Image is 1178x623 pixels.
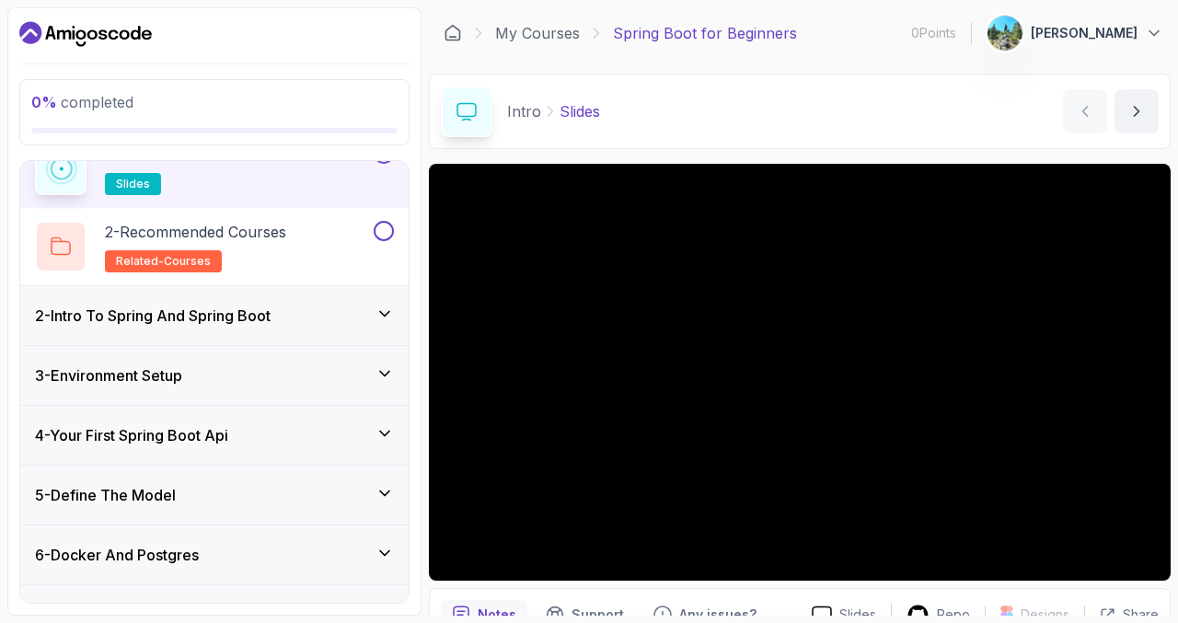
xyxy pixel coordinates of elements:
h3: 2 - Intro To Spring And Spring Boot [35,305,271,327]
p: [PERSON_NAME] [1031,24,1138,42]
button: 3-Environment Setup [20,346,409,405]
h3: 3 - Environment Setup [35,364,182,386]
img: user profile image [987,16,1022,51]
h3: 4 - Your First Spring Boot Api [35,424,228,446]
button: user profile image[PERSON_NAME] [987,15,1163,52]
p: 0 Points [911,24,956,42]
button: 2-Recommended Coursesrelated-courses [35,221,394,272]
button: 1-Slidesslides [35,144,394,195]
button: 5-Define The Model [20,466,409,525]
span: completed [31,93,133,111]
a: Dashboard [19,19,152,49]
p: 2 - Recommended Courses [105,221,286,243]
a: Dashboard [444,24,462,42]
a: My Courses [495,22,580,44]
button: 2-Intro To Spring And Spring Boot [20,286,409,345]
span: 0 % [31,93,57,111]
h3: 5 - Define The Model [35,484,176,506]
button: previous content [1063,89,1107,133]
button: 6-Docker And Postgres [20,525,409,584]
p: Spring Boot for Beginners [613,22,797,44]
p: Slides [560,100,600,122]
span: slides [116,177,150,191]
p: Intro [507,100,541,122]
button: 4-Your First Spring Boot Api [20,406,409,465]
h3: 6 - Docker And Postgres [35,544,199,566]
button: next content [1114,89,1159,133]
span: related-courses [116,254,211,269]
